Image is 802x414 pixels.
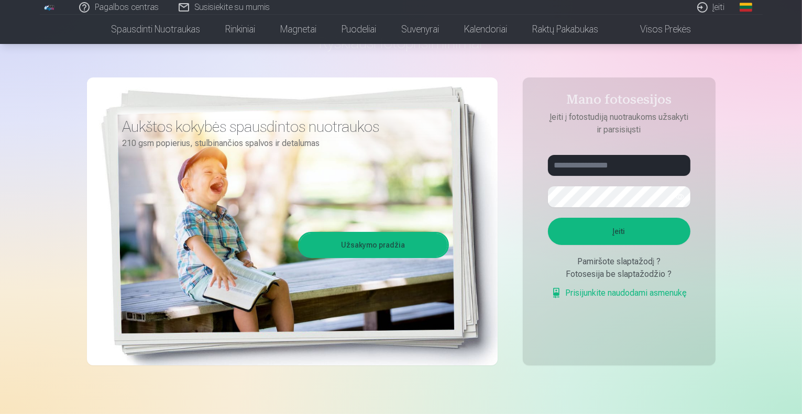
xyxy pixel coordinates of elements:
[537,111,701,136] p: Įeiti į fotostudiją nuotraukoms užsakyti ir parsisiųsti
[551,287,687,299] a: Prisijunkite naudodami asmenukę
[389,15,452,44] a: Suvenyrai
[537,92,701,111] h4: Mano fotosesijos
[452,15,520,44] a: Kalendoriai
[300,233,447,256] a: Užsakymo pradžia
[548,268,690,281] div: Fotosesija be slaptažodžio ?
[213,15,268,44] a: Rinkiniai
[611,15,704,44] a: Visos prekės
[44,4,56,10] img: /fa2
[268,15,329,44] a: Magnetai
[548,218,690,245] button: Įeiti
[548,255,690,268] div: Pamiršote slaptažodį ?
[329,15,389,44] a: Puodeliai
[98,15,213,44] a: Spausdinti nuotraukas
[520,15,611,44] a: Raktų pakabukas
[123,117,441,136] h3: Aukštos kokybės spausdintos nuotraukos
[123,136,441,151] p: 210 gsm popierius, stulbinančios spalvos ir detalumas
